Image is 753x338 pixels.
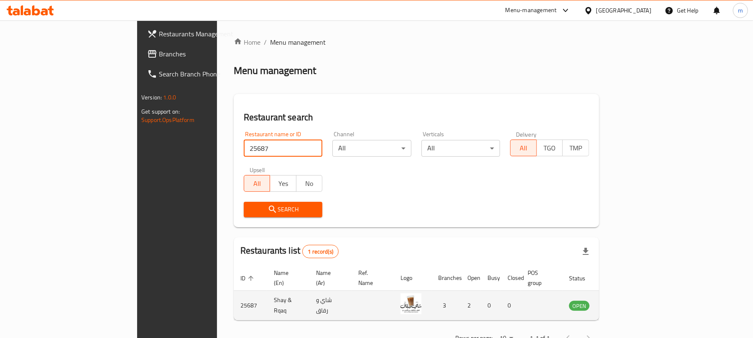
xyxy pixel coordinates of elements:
[250,167,265,173] label: Upsell
[514,142,533,154] span: All
[302,245,339,258] div: Total records count
[300,178,319,190] span: No
[566,142,586,154] span: TMP
[461,265,481,291] th: Open
[141,106,180,117] span: Get support on:
[234,265,635,320] table: enhanced table
[274,268,299,288] span: Name (En)
[528,268,552,288] span: POS group
[516,131,537,137] label: Delivery
[270,175,296,192] button: Yes
[501,265,521,291] th: Closed
[540,142,560,154] span: TGO
[332,140,411,157] div: All
[481,291,501,320] td: 0
[250,204,316,215] span: Search
[273,178,293,190] span: Yes
[431,291,461,320] td: 3
[159,29,256,39] span: Restaurants Management
[481,265,501,291] th: Busy
[505,5,557,15] div: Menu-management
[234,37,599,47] nav: breadcrumb
[316,268,342,288] span: Name (Ar)
[140,64,263,84] a: Search Branch Phone
[569,301,590,311] span: OPEN
[569,301,590,311] div: OPEN
[510,140,537,156] button: All
[240,273,256,283] span: ID
[244,111,589,124] h2: Restaurant search
[244,175,271,192] button: All
[244,202,323,217] button: Search
[159,69,256,79] span: Search Branch Phone
[159,49,256,59] span: Branches
[309,291,352,320] td: شاي و رقاق
[401,293,421,314] img: Shay & Rqaq
[234,64,316,77] h2: Menu management
[140,24,263,44] a: Restaurants Management
[140,44,263,64] a: Branches
[141,92,162,103] span: Version:
[240,244,339,258] h2: Restaurants list
[569,273,596,283] span: Status
[264,37,267,47] li: /
[296,175,323,192] button: No
[501,291,521,320] td: 0
[536,140,563,156] button: TGO
[461,291,481,320] td: 2
[562,140,589,156] button: TMP
[738,6,743,15] span: m
[431,265,461,291] th: Branches
[303,248,338,256] span: 1 record(s)
[141,114,194,125] a: Support.OpsPlatform
[394,265,431,291] th: Logo
[596,6,651,15] div: [GEOGRAPHIC_DATA]
[248,178,267,190] span: All
[270,37,326,47] span: Menu management
[244,140,323,157] input: Search for restaurant name or ID..
[267,291,309,320] td: Shay & Rqaq
[358,268,384,288] span: Ref. Name
[421,140,500,157] div: All
[163,92,176,103] span: 1.0.0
